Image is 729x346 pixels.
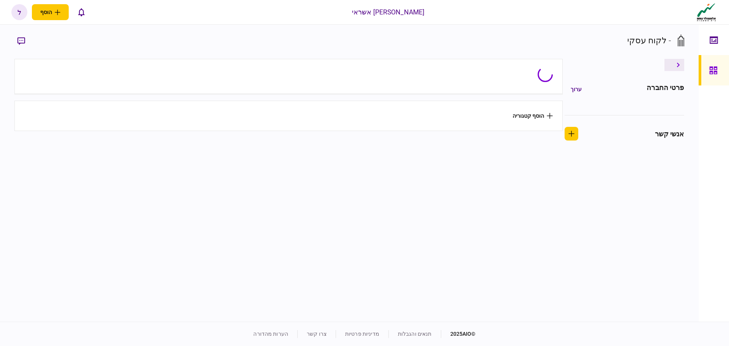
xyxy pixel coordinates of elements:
a: צרו קשר [307,331,327,337]
div: [PERSON_NAME] אשראי [352,7,425,17]
a: הערות מהדורה [253,331,288,337]
button: פתח תפריט להוספת לקוח [32,4,69,20]
img: client company logo [695,3,718,22]
button: ערוך [565,82,588,96]
button: הוסף קטגוריה [513,113,553,119]
a: תנאים והגבלות [398,331,432,337]
div: - לקוח עסקי [627,34,671,47]
button: פתח רשימת התראות [73,4,89,20]
button: ל [11,4,27,20]
div: פרטי החברה [647,82,684,96]
a: מדיניות פרטיות [345,331,379,337]
div: אנשי קשר [655,129,684,139]
div: © 2025 AIO [441,330,476,338]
